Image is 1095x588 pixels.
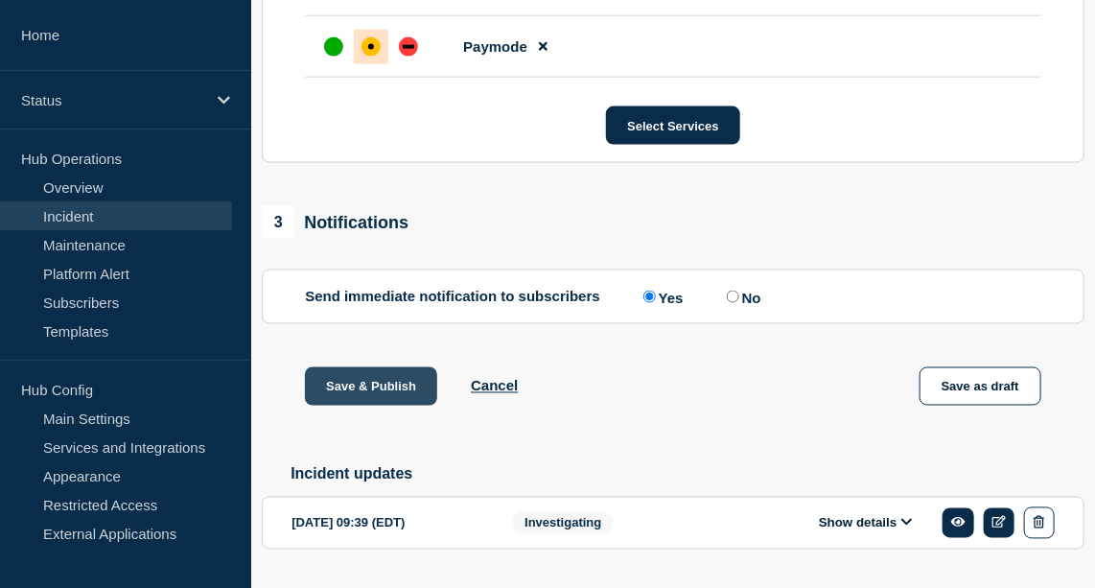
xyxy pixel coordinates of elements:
[262,206,408,239] div: Notifications
[361,37,381,57] div: affected
[471,378,518,394] button: Cancel
[305,288,1041,306] div: Send immediate notification to subscribers
[813,515,919,531] button: Show details
[324,37,343,57] div: up
[606,106,739,145] button: Select Services
[21,92,205,108] p: Status
[463,38,527,55] span: Paymode
[722,288,761,306] label: No
[262,206,294,239] span: 3
[291,507,483,539] div: [DATE] 09:39 (EDT)
[399,37,418,57] div: down
[727,291,739,303] input: No
[643,291,656,303] input: Yes
[920,367,1041,406] button: Save as draft
[305,288,600,306] p: Send immediate notification to subscribers
[639,288,684,306] label: Yes
[512,512,614,534] span: Investigating
[291,466,1084,483] h2: Incident updates
[305,367,437,406] button: Save & Publish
